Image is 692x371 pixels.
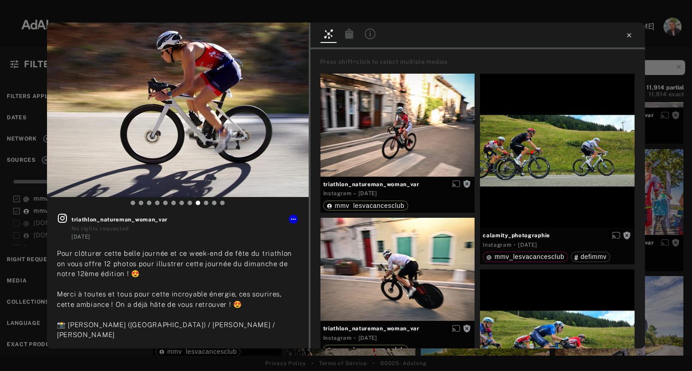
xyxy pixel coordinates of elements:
img: INS_DPJwRigjGkA_6 [47,23,309,197]
time: 2025-07-25T15:57:26.000Z [518,242,537,248]
span: Rights not requested [623,232,631,238]
time: 2025-09-28T16:20:36.000Z [71,234,90,240]
iframe: Chat Widget [647,328,692,371]
span: defimmv [581,253,607,260]
span: triathlon_natureman_woman_var [71,216,299,224]
span: triathlon_natureman_woman_var [323,180,472,188]
span: triathlon_natureman_woman_var [323,324,472,333]
div: Instagram [323,334,352,342]
button: Enable diffusion on this media [609,230,623,240]
time: 2025-09-28T08:15:02.000Z [358,335,377,341]
time: 2025-09-28T08:15:02.000Z [358,190,377,197]
span: Rights not requested [463,181,471,187]
div: Press shift+click to select multiple medias [320,57,642,66]
div: mmv_lesvacancesclub [327,202,405,209]
div: defimmv [574,254,607,260]
span: · [354,190,356,197]
span: · [514,241,516,249]
span: mmv_lesvacancesclub [335,202,405,209]
div: mmv_lesvacancesclub [486,254,564,260]
div: Instagram [323,189,352,197]
button: Enable diffusion on this media [449,324,463,333]
span: · [354,334,356,342]
span: mmv_lesvacancesclub [494,253,564,260]
div: Instagram [483,241,511,249]
button: Enable diffusion on this media [449,179,463,189]
span: calamity_photographie [483,231,632,240]
span: Pour clôturer cette belle journée et ce week-end de fête du triathlon on vous offre 12 photos pou... [57,249,292,338]
span: Rights not requested [463,325,471,331]
div: mmv_lesvacancesclub [327,347,405,353]
span: No rights requested [71,225,129,232]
